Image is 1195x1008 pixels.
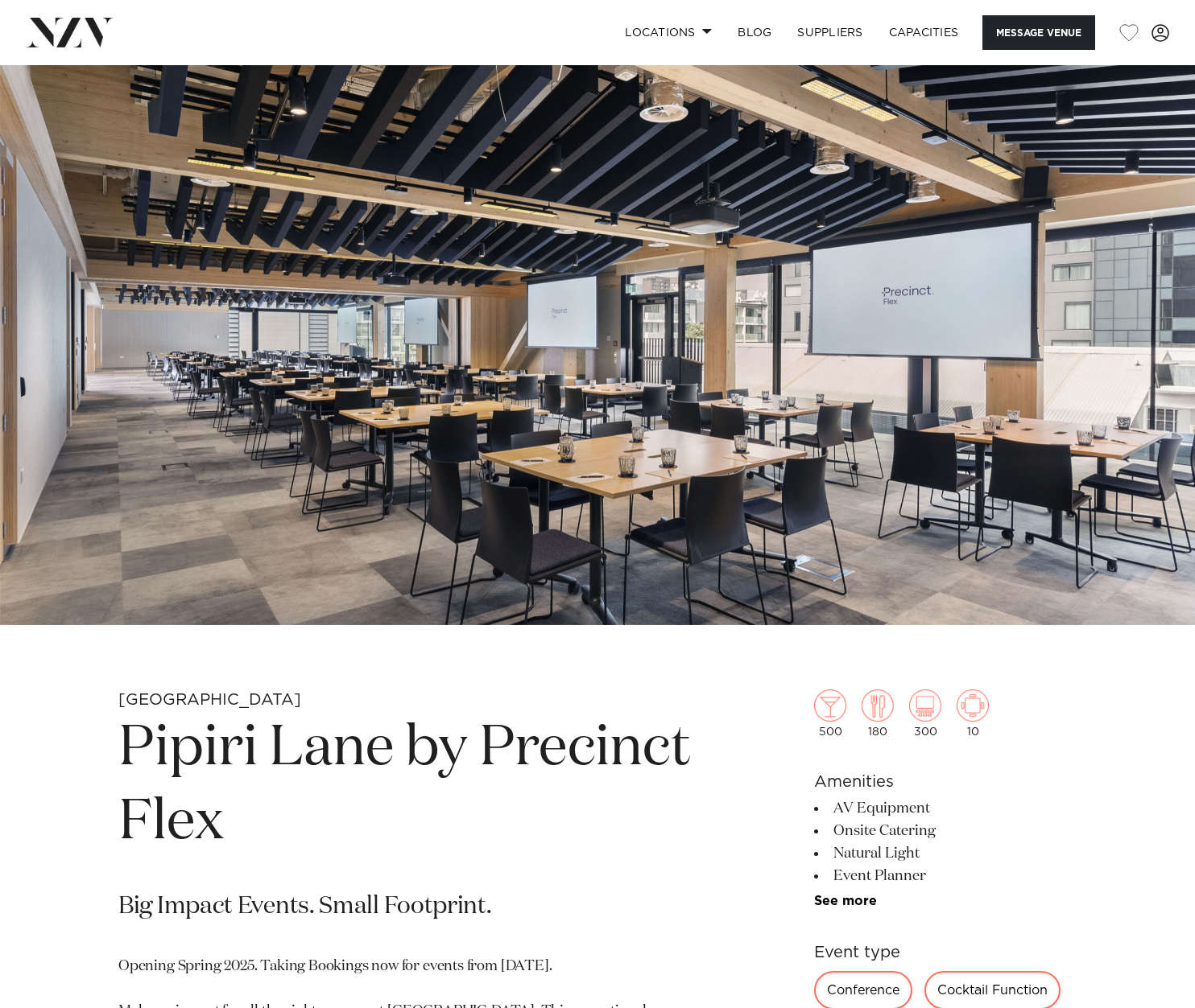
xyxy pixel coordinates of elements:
[957,689,989,722] img: meeting.png
[814,797,1077,820] li: AV Equipment
[814,770,1077,794] h6: Amenities
[118,692,301,708] small: [GEOGRAPHIC_DATA]
[725,15,784,50] a: BLOG
[876,15,972,50] a: Capacities
[784,15,875,50] a: SUPPLIERS
[118,891,700,924] p: Big Impact Events. Small Footprint.
[612,15,725,50] a: Locations
[26,18,114,47] img: nzv-logo.png
[814,940,1077,965] h6: Event type
[814,865,1077,887] li: Event Planner
[814,820,1077,842] li: Onsite Catering
[862,689,894,738] div: 180
[909,689,941,738] div: 300
[909,689,941,722] img: theatre.png
[814,689,846,722] img: cocktail.png
[118,712,700,860] h1: Pipiri Lane by Precinct Flex
[814,842,1077,865] li: Natural Light
[814,689,846,738] div: 500
[982,15,1095,50] button: Message Venue
[862,689,894,722] img: dining.png
[957,689,989,738] div: 10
